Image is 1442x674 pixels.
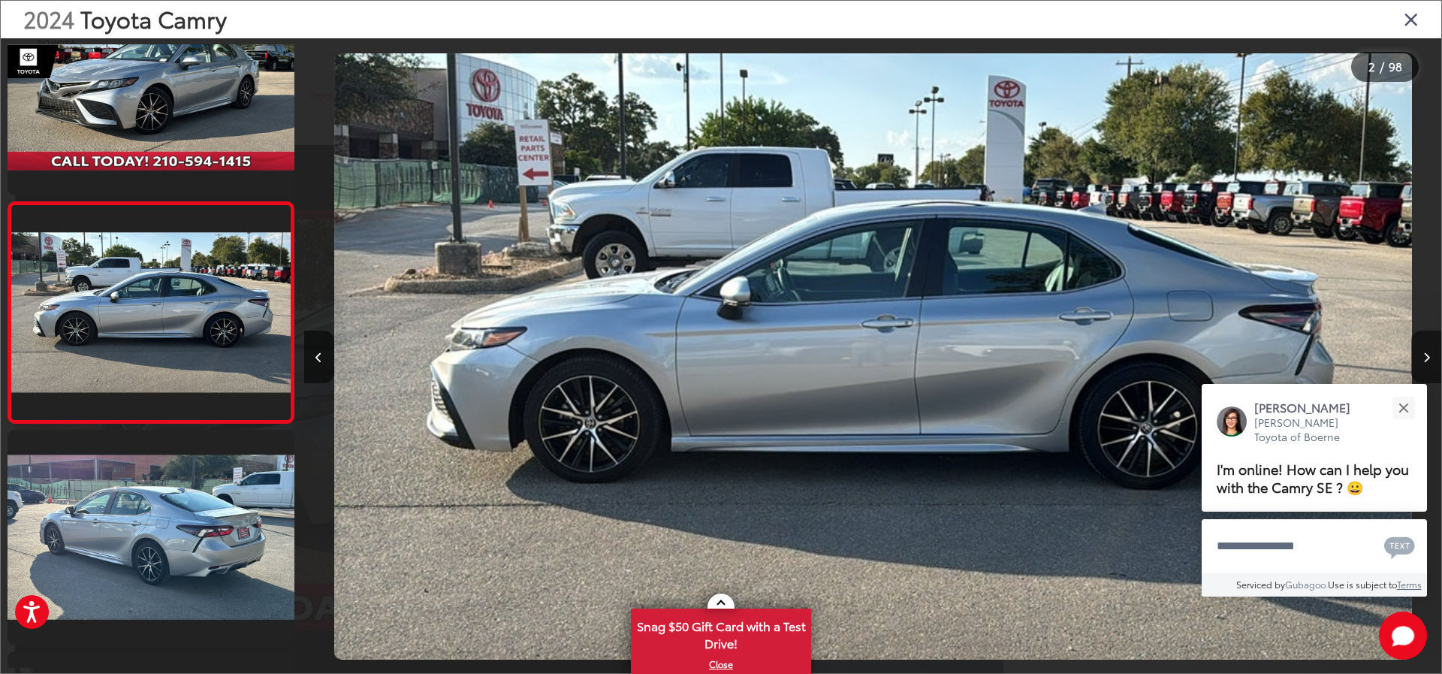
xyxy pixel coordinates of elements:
[5,6,297,171] img: 2024 Toyota Camry SE
[1379,612,1427,660] button: Toggle Chat Window
[1397,578,1422,591] a: Terms
[1379,612,1427,660] svg: Start Chat
[1389,58,1402,74] span: 98
[632,610,810,656] span: Snag $50 Gift Card with a Test Drive!
[1202,519,1427,573] textarea: Type your message
[1254,399,1365,416] p: [PERSON_NAME]
[1380,529,1419,563] button: Chat with SMS
[80,2,227,35] span: Toyota Camry
[1254,416,1365,445] p: [PERSON_NAME] Toyota of Boerne
[1404,9,1419,29] i: Close gallery
[304,331,334,383] button: Previous image
[1368,58,1375,74] span: 2
[23,2,74,35] span: 2024
[8,233,293,393] img: 2024 Toyota Camry SE
[1217,458,1409,497] span: I'm online! How can I help you with the Camry SE ? 😀
[5,455,297,620] img: 2024 Toyota Camry SE
[1328,578,1397,591] span: Use is subject to
[1236,578,1285,591] span: Serviced by
[304,53,1441,660] div: 2024 Toyota Camry SE 1
[1378,62,1386,72] span: /
[334,53,1412,660] img: 2024 Toyota Camry SE
[1387,391,1419,424] button: Close
[1411,331,1441,383] button: Next image
[1285,578,1328,591] a: Gubagoo.
[1202,384,1427,597] div: Close[PERSON_NAME][PERSON_NAME] Toyota of BoerneI'm online! How can I help you with the Camry SE ...
[1384,535,1415,559] svg: Text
